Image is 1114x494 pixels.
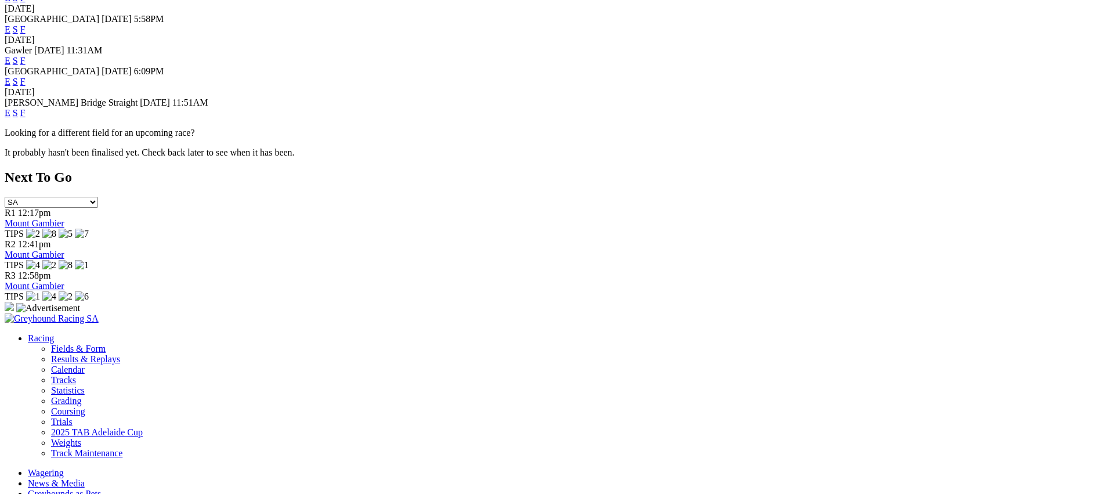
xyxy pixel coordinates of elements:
a: Fields & Form [51,344,106,354]
span: 11:51AM [172,98,208,107]
span: 6:09PM [134,66,164,76]
span: 12:41pm [18,239,51,249]
img: 8 [42,229,56,239]
a: E [5,56,10,66]
img: 2 [26,229,40,239]
a: News & Media [28,478,85,488]
span: TIPS [5,260,24,270]
a: S [13,77,18,86]
a: Tracks [51,375,76,385]
span: [DATE] [102,66,132,76]
span: [GEOGRAPHIC_DATA] [5,14,99,24]
img: 1 [75,260,89,271]
span: Gawler [5,45,32,55]
span: 12:58pm [18,271,51,280]
a: S [13,56,18,66]
a: Statistics [51,385,85,395]
a: Trials [51,417,73,427]
a: Track Maintenance [51,448,122,458]
a: Wagering [28,468,64,478]
img: 5 [59,229,73,239]
partial: It probably hasn't been finalised yet. Check back later to see when it has been. [5,147,295,157]
span: R1 [5,208,16,218]
a: F [20,108,26,118]
span: 11:31AM [67,45,103,55]
a: Mount Gambier [5,218,64,228]
a: Weights [51,438,81,448]
a: Grading [51,396,81,406]
a: S [13,108,18,118]
img: 4 [42,291,56,302]
a: Calendar [51,365,85,374]
a: Racing [28,333,54,343]
img: 15187_Greyhounds_GreysPlayCentral_Resize_SA_WebsiteBanner_300x115_2025.jpg [5,302,14,311]
img: 2 [59,291,73,302]
span: 5:58PM [134,14,164,24]
a: Mount Gambier [5,250,64,259]
span: [DATE] [140,98,170,107]
a: Results & Replays [51,354,120,364]
a: Coursing [51,406,85,416]
img: 1 [26,291,40,302]
a: E [5,108,10,118]
img: 4 [26,260,40,271]
a: Mount Gambier [5,281,64,291]
img: Advertisement [16,303,80,313]
span: [DATE] [102,14,132,24]
span: R2 [5,239,16,249]
div: [DATE] [5,3,1109,14]
a: S [13,24,18,34]
a: E [5,24,10,34]
span: 12:17pm [18,208,51,218]
div: [DATE] [5,87,1109,98]
div: [DATE] [5,35,1109,45]
img: 2 [42,260,56,271]
img: 6 [75,291,89,302]
img: 8 [59,260,73,271]
a: 2025 TAB Adelaide Cup [51,427,143,437]
p: Looking for a different field for an upcoming race? [5,128,1109,138]
img: 7 [75,229,89,239]
span: [DATE] [34,45,64,55]
img: Greyhound Racing SA [5,313,99,324]
span: TIPS [5,229,24,239]
h2: Next To Go [5,170,1109,185]
a: F [20,77,26,86]
a: E [5,77,10,86]
a: F [20,56,26,66]
span: [PERSON_NAME] Bridge Straight [5,98,138,107]
a: F [20,24,26,34]
span: TIPS [5,291,24,301]
span: R3 [5,271,16,280]
span: [GEOGRAPHIC_DATA] [5,66,99,76]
